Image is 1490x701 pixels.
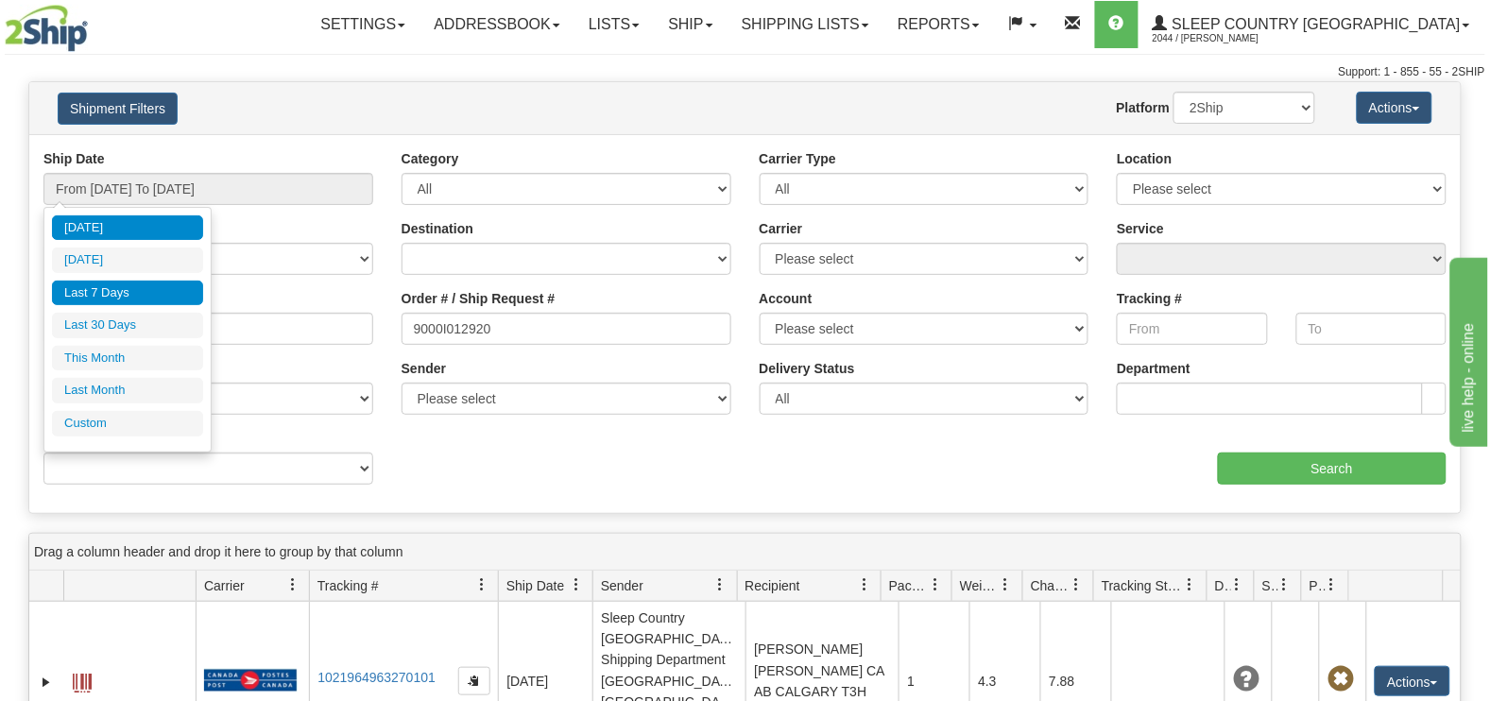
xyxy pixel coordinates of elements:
span: Pickup Status [1310,576,1326,595]
img: logo2044.jpg [5,5,88,52]
span: Tracking # [317,576,379,595]
iframe: chat widget [1447,254,1488,447]
label: Sender [402,359,446,378]
a: Shipment Issues filter column settings [1269,569,1301,601]
a: 1021964963270101 [317,670,436,685]
img: 20 - Canada Post [204,669,297,692]
label: Tracking # [1117,289,1182,308]
label: Location [1117,149,1172,168]
li: [DATE] [52,248,203,273]
span: Carrier [204,576,245,595]
label: Carrier [760,219,803,238]
a: Packages filter column settings [919,569,951,601]
input: To [1296,313,1447,345]
span: Sender [601,576,643,595]
label: Category [402,149,459,168]
button: Shipment Filters [58,93,178,125]
span: Shipment Issues [1262,576,1278,595]
li: This Month [52,346,203,371]
input: From [1117,313,1267,345]
a: Tracking Status filter column settings [1174,569,1207,601]
a: Reports [883,1,994,48]
button: Copy to clipboard [458,667,490,695]
button: Actions [1357,92,1432,124]
span: Charge [1031,576,1070,595]
span: Recipient [745,576,800,595]
label: Service [1117,219,1164,238]
span: Ship Date [506,576,564,595]
a: Label [73,665,92,695]
a: Addressbook [420,1,574,48]
div: Support: 1 - 855 - 55 - 2SHIP [5,64,1485,80]
span: Delivery Status [1215,576,1231,595]
a: Lists [574,1,654,48]
div: live help - online [14,11,175,34]
a: Delivery Status filter column settings [1222,569,1254,601]
li: [DATE] [52,215,203,241]
input: Search [1218,453,1447,485]
a: Expand [37,673,56,692]
a: Sender filter column settings [705,569,737,601]
span: Sleep Country [GEOGRAPHIC_DATA] [1168,16,1461,32]
a: Ship Date filter column settings [560,569,592,601]
a: Ship [654,1,727,48]
a: Shipping lists [728,1,883,48]
a: Weight filter column settings [990,569,1022,601]
a: Charge filter column settings [1061,569,1093,601]
li: Last Month [52,378,203,403]
a: Settings [306,1,420,48]
label: Platform [1117,98,1171,117]
label: Account [760,289,813,308]
label: Department [1117,359,1190,378]
a: Carrier filter column settings [277,569,309,601]
a: Pickup Status filter column settings [1316,569,1348,601]
label: Delivery Status [760,359,855,378]
span: Tracking Status [1102,576,1184,595]
label: Ship Date [43,149,105,168]
span: Unknown [1233,666,1259,692]
div: grid grouping header [29,534,1461,571]
li: Last 7 Days [52,281,203,306]
a: Recipient filter column settings [848,569,881,601]
button: Actions [1375,666,1450,696]
span: Packages [889,576,929,595]
label: Carrier Type [760,149,836,168]
a: Sleep Country [GEOGRAPHIC_DATA] 2044 / [PERSON_NAME] [1139,1,1484,48]
span: Weight [960,576,1000,595]
label: Destination [402,219,473,238]
span: Pickup Not Assigned [1327,666,1354,692]
label: Order # / Ship Request # [402,289,556,308]
span: 2044 / [PERSON_NAME] [1153,29,1294,48]
li: Custom [52,411,203,436]
li: Last 30 Days [52,313,203,338]
a: Tracking # filter column settings [466,569,498,601]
